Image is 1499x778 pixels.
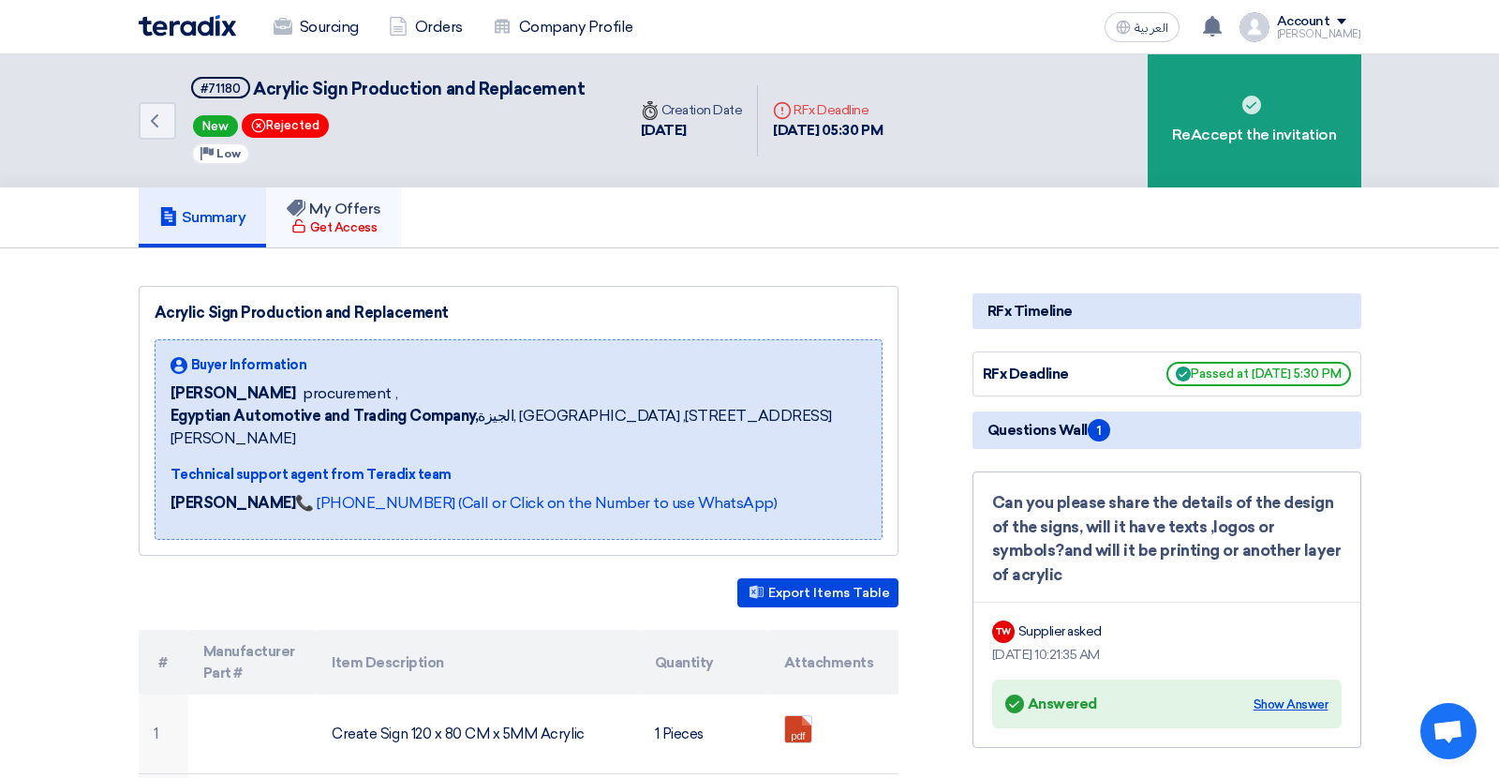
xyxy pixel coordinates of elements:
div: RFx Deadline [773,100,883,120]
span: New [193,115,238,137]
a: Orders [374,7,478,48]
div: TW [992,621,1015,643]
div: Show Answer [1254,696,1328,714]
div: Supplier asked [1018,621,1102,641]
span: [PERSON_NAME] [171,382,296,405]
div: Account [1277,14,1330,30]
div: Acrylic Sign Production and Replacement [155,302,883,324]
th: Item Description [317,630,640,695]
span: Rejected [242,113,329,138]
img: profile_test.png [1239,12,1269,42]
th: Manufacturer Part # [188,630,318,695]
span: 1 [1088,419,1110,441]
div: Open chat [1420,703,1477,759]
button: العربية [1105,12,1180,42]
button: Export Items Table [737,578,898,607]
div: Get Access [291,218,377,237]
span: Passed at [DATE] 5:30 PM [1166,362,1351,386]
div: [PERSON_NAME] [1277,29,1361,39]
a: Summary [139,187,267,247]
th: Attachments [769,630,898,695]
a: 📞 [PHONE_NUMBER] (Call or Click on the Number to use WhatsApp) [295,494,777,512]
th: Quantity [640,630,769,695]
div: Technical support agent from Teradix team [171,465,867,485]
h5: Acrylic Sign Production and Replacement [191,77,586,100]
span: Low [216,147,241,160]
span: الجيزة, [GEOGRAPHIC_DATA] ,[STREET_ADDRESS][PERSON_NAME] [171,405,867,450]
td: Create Sign 120 x 80 CM x 5MM Acrylic [317,695,640,774]
div: [DATE] 10:21:35 AM [992,645,1342,665]
b: Egyptian Automotive and Trading Company, [171,407,479,425]
span: Questions Wall [987,419,1110,441]
div: Answered [1005,691,1097,717]
td: 1 [139,695,188,774]
div: [DATE] [641,120,743,142]
th: # [139,630,188,695]
div: RFx Deadline [983,364,1123,385]
span: العربية [1135,22,1168,35]
strong: [PERSON_NAME] [171,494,296,512]
div: [DATE] 05:30 PM [773,120,883,142]
img: Teradix logo [139,15,236,37]
div: ReAccept the invitation [1148,54,1361,187]
a: Sourcing [259,7,374,48]
span: Buyer Information [191,355,307,375]
h5: Summary [159,208,246,227]
div: Creation Date [641,100,743,120]
a: Company Profile [478,7,648,48]
div: #71180 [200,82,241,95]
div: RFx Timeline [972,293,1361,329]
h5: My Offers [287,200,381,218]
div: Can you please share the details of the design of the signs, will it have texts ,logos or symbols... [992,491,1342,587]
a: My Offers Get Access [266,187,402,247]
td: 1 Pieces [640,695,769,774]
span: Acrylic Sign Production and Replacement [253,79,585,99]
span: procurement , [303,382,397,405]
